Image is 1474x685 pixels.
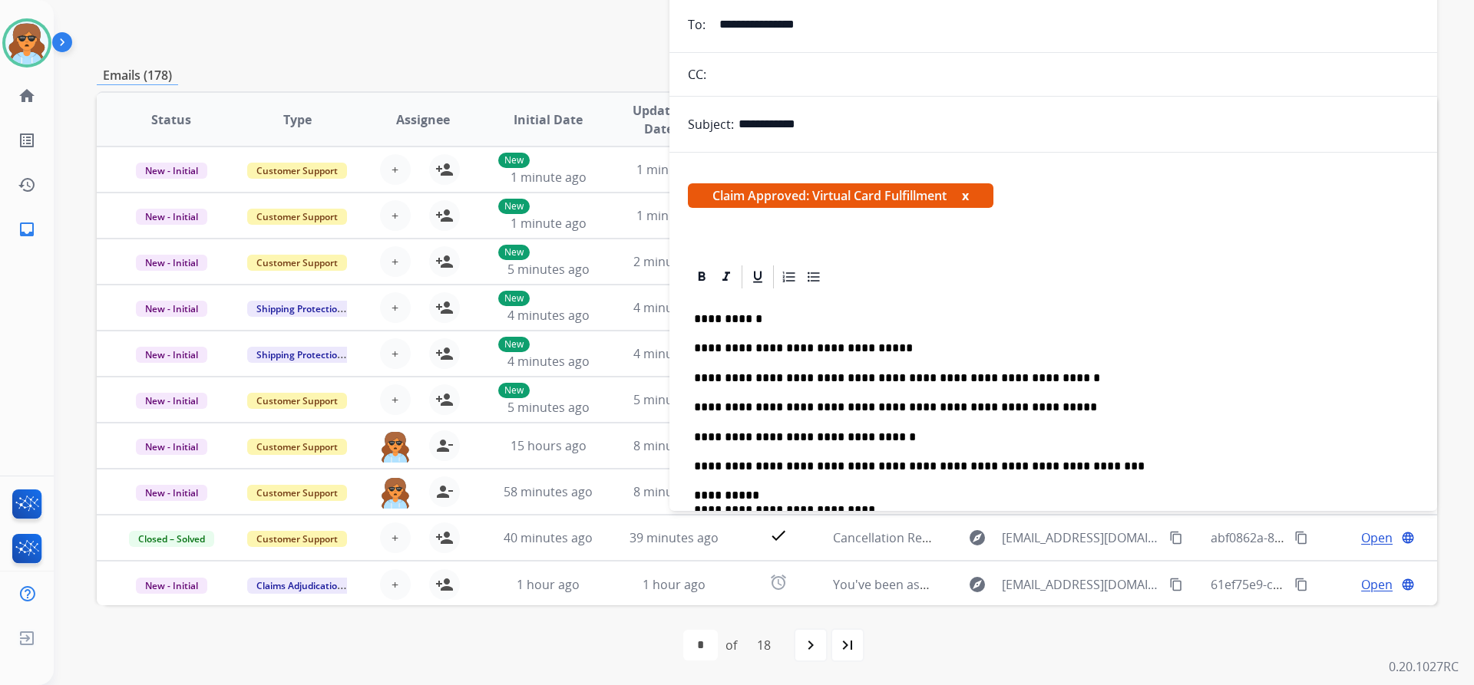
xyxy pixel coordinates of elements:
span: + [392,252,398,271]
span: + [392,390,398,409]
span: 1 hour ago [643,576,706,593]
span: 2 minutes ago [633,253,716,270]
span: Open [1361,529,1393,547]
span: [EMAIL_ADDRESS][DOMAIN_NAME] [1002,529,1160,547]
span: 1 minute ago [636,207,712,224]
span: Cancellation Request [833,529,955,546]
mat-icon: person_add [435,575,454,594]
img: agent-avatar [380,430,411,463]
p: New [498,153,530,168]
mat-icon: navigate_next [801,636,820,654]
span: Customer Support [247,439,347,455]
span: Closed – Solved [129,531,214,547]
button: + [380,292,411,323]
span: 1 minute ago [511,215,587,232]
mat-icon: content_copy [1169,531,1183,545]
mat-icon: person_remove [435,436,454,455]
span: 40 minutes ago [504,529,593,546]
div: Underline [746,265,769,288]
p: New [498,245,530,260]
span: New - Initial [136,163,207,179]
div: Italic [715,265,738,288]
mat-icon: history [18,176,36,194]
button: + [380,384,411,415]
span: Status [151,110,191,129]
span: Customer Support [247,393,347,409]
span: 4 minutes ago [633,345,716,362]
span: 1 hour ago [517,576,580,593]
span: Open [1361,575,1393,594]
p: Emails (178) [97,66,178,85]
span: Customer Support [247,531,347,547]
mat-icon: inbox [18,220,36,239]
span: 58 minutes ago [504,483,593,500]
span: + [392,160,398,179]
p: CC: [688,65,706,84]
span: 5 minutes ago [507,261,590,278]
button: + [380,338,411,369]
span: New - Initial [136,485,207,501]
div: Bold [690,265,713,288]
button: + [380,522,411,553]
mat-icon: language [1401,531,1415,545]
span: + [392,575,398,594]
button: + [380,200,411,231]
mat-icon: person_add [435,160,454,179]
span: 4 minutes ago [507,307,590,324]
mat-icon: content_copy [1294,531,1308,545]
span: Shipping Protection [247,347,352,363]
mat-icon: person_add [435,344,454,363]
button: + [380,154,411,185]
mat-icon: check [769,526,788,545]
mat-icon: explore [968,575,987,594]
span: + [392,529,398,547]
span: + [392,298,398,317]
div: of [725,636,737,654]
mat-icon: person_add [435,529,454,547]
mat-icon: person_remove [435,482,454,501]
span: New - Initial [136,255,207,271]
mat-icon: content_copy [1169,578,1183,591]
span: 4 minutes ago [633,299,716,316]
span: Customer Support [247,255,347,271]
span: Claim Approved: Virtual Card Fulfillment [688,183,993,208]
span: Customer Support [247,209,347,225]
p: New [498,337,530,352]
div: 18 [745,630,783,660]
mat-icon: person_add [435,252,454,271]
span: 5 minutes ago [507,399,590,416]
span: Shipping Protection [247,301,352,317]
span: New - Initial [136,209,207,225]
span: 15 hours ago [511,437,587,454]
span: New - Initial [136,439,207,455]
span: Customer Support [247,485,347,501]
mat-icon: language [1401,578,1415,591]
span: You've been assigned a new service order: a4721b1c-6832-4ffc-815f-4f6d7241fb6c [833,576,1303,593]
mat-icon: list_alt [18,131,36,150]
span: 39 minutes ago [630,529,719,546]
mat-icon: content_copy [1294,578,1308,591]
span: Initial Date [514,110,583,129]
button: x [962,186,969,205]
img: avatar [5,21,48,64]
mat-icon: person_add [435,206,454,225]
span: [EMAIL_ADDRESS][DOMAIN_NAME] [1002,575,1160,594]
span: Claims Adjudication [247,578,352,594]
button: + [380,569,411,600]
span: + [392,206,398,225]
span: New - Initial [136,578,207,594]
span: + [392,344,398,363]
span: 8 minutes ago [633,437,716,454]
span: 4 minutes ago [507,353,590,370]
mat-icon: home [18,87,36,105]
p: 0.20.1027RC [1389,657,1459,676]
span: 1 minute ago [636,161,712,178]
span: abf0862a-8491-4090-b074-32b96c545628 [1211,529,1446,546]
span: Customer Support [247,163,347,179]
span: New - Initial [136,347,207,363]
img: agent-avatar [380,476,411,509]
span: Updated Date [624,101,694,138]
span: 1 minute ago [511,169,587,186]
p: New [498,291,530,306]
span: Assignee [396,110,450,129]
